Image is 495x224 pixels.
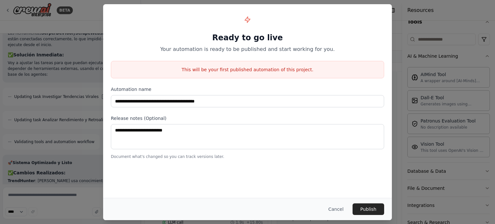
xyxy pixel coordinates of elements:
p: Document what's changed so you can track versions later. [111,154,384,159]
label: Automation name [111,86,384,93]
p: Your automation is ready to be published and start working for you. [111,45,384,53]
h1: Ready to go live [111,33,384,43]
p: This will be your first published automation of this project. [111,66,384,73]
button: Cancel [323,203,349,215]
button: Publish [353,203,384,215]
label: Release notes (Optional) [111,115,384,122]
